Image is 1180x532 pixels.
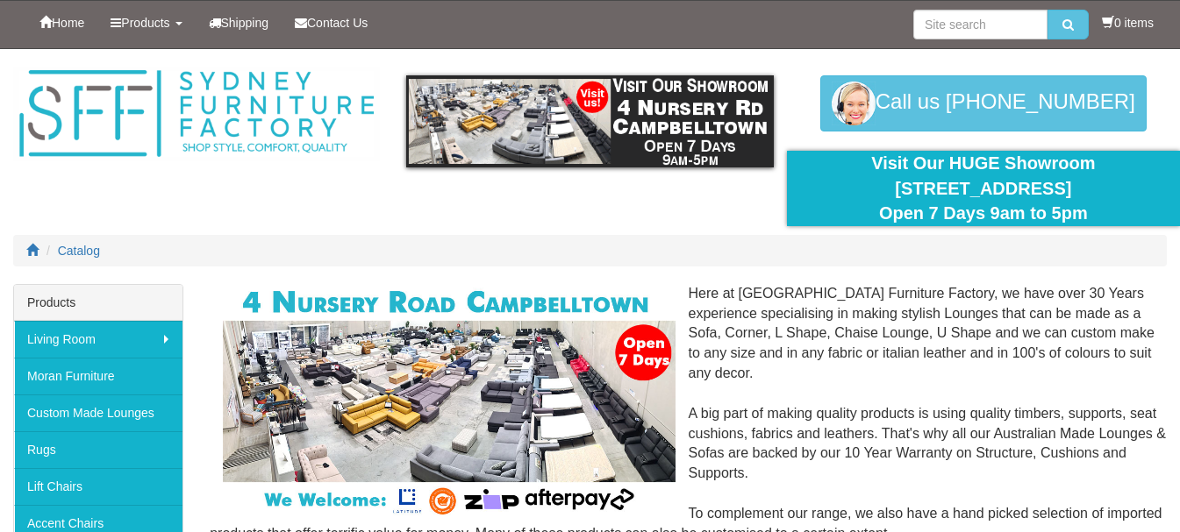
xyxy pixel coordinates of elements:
a: Moran Furniture [14,358,182,394]
a: Shipping [196,1,282,45]
span: Products [121,16,169,30]
a: Custom Made Lounges [14,394,182,431]
span: Contact Us [307,16,368,30]
a: Rugs [14,431,182,468]
img: Sydney Furniture Factory [13,67,380,161]
a: Catalog [58,244,100,258]
a: Home [26,1,97,45]
input: Site search [913,10,1048,39]
img: Corner Modular Lounges [223,284,675,519]
li: 0 items [1102,14,1154,32]
span: Shipping [221,16,269,30]
a: Lift Chairs [14,468,182,505]
a: Living Room [14,321,182,358]
a: Contact Us [282,1,381,45]
img: showroom.gif [406,75,773,167]
div: Products [14,285,182,321]
a: Products [97,1,195,45]
div: Visit Our HUGE Showroom [STREET_ADDRESS] Open 7 Days 9am to 5pm [800,151,1167,226]
span: Home [52,16,84,30]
